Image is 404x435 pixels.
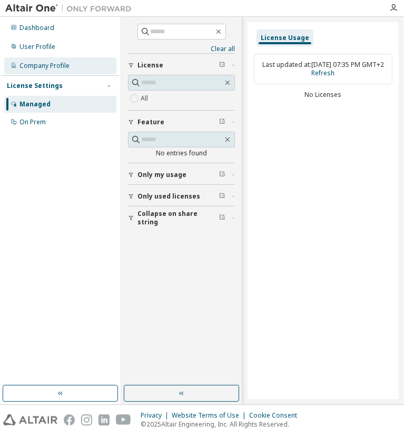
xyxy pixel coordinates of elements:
div: License Settings [7,82,63,90]
button: Only used licenses [128,185,235,208]
img: youtube.svg [116,414,131,426]
div: License Usage [261,34,309,42]
span: Only my usage [137,171,186,179]
div: No entries found [128,149,235,157]
span: Collapse on share string [137,210,219,226]
div: Privacy [141,411,172,420]
div: Cookie Consent [249,411,303,420]
button: License [128,54,235,77]
img: altair_logo.svg [3,414,57,426]
label: All [141,92,150,105]
a: Clear all [128,45,235,53]
div: On Prem [19,118,46,126]
span: Clear filter [219,214,225,222]
p: © 2025 Altair Engineering, Inc. All Rights Reserved. [141,420,303,429]
div: User Profile [19,43,55,51]
div: Managed [19,100,51,108]
span: Only used licenses [137,192,200,201]
span: License [137,61,163,70]
div: Dashboard [19,24,54,32]
span: Feature [137,118,164,126]
button: Collapse on share string [128,206,235,230]
div: No Licenses [254,91,392,99]
img: facebook.svg [64,414,75,426]
button: Feature [128,111,235,134]
img: linkedin.svg [98,414,110,426]
a: Refresh [312,68,335,77]
img: Altair One [5,3,137,14]
span: Clear filter [219,171,225,179]
span: Clear filter [219,192,225,201]
div: Last updated at: [DATE] 07:35 PM GMT+2 [254,54,392,84]
div: Company Profile [19,62,70,70]
span: Clear filter [219,118,225,126]
img: instagram.svg [81,414,92,426]
div: Website Terms of Use [172,411,249,420]
button: Only my usage [128,163,235,186]
span: Clear filter [219,61,225,70]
